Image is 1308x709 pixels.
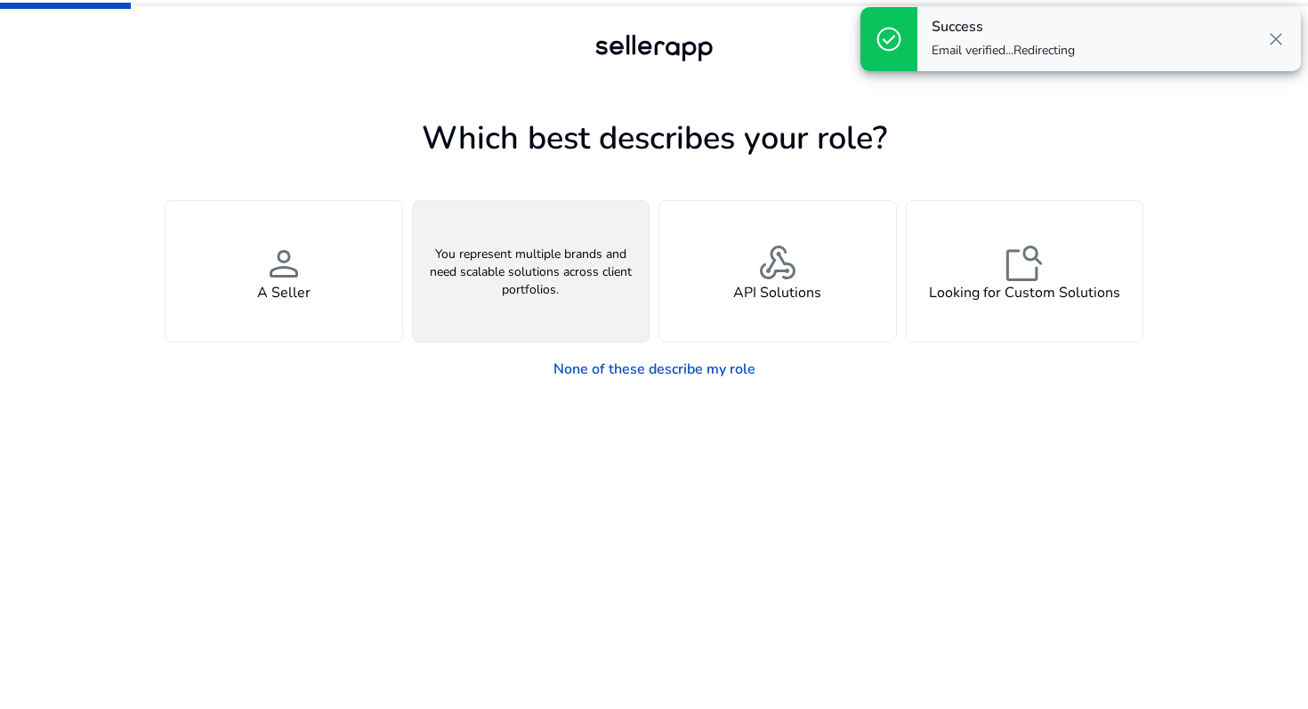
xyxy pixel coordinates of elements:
[412,200,650,342] button: You represent multiple brands and need scalable solutions across client portfolios.
[906,200,1144,342] button: feature_searchLooking for Custom Solutions
[165,119,1143,157] h1: Which best describes your role?
[733,285,821,302] h4: API Solutions
[932,19,1075,36] h4: Success
[1265,28,1287,50] span: close
[165,200,403,342] button: personA Seller
[1003,242,1046,285] span: feature_search
[539,351,770,387] a: None of these describe my role
[929,285,1120,302] h4: Looking for Custom Solutions
[658,200,897,342] button: webhookAPI Solutions
[257,285,311,302] h4: A Seller
[262,242,305,285] span: person
[756,242,799,285] span: webhook
[875,25,903,53] span: check_circle
[932,42,1075,60] p: Email verified...Redirecting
